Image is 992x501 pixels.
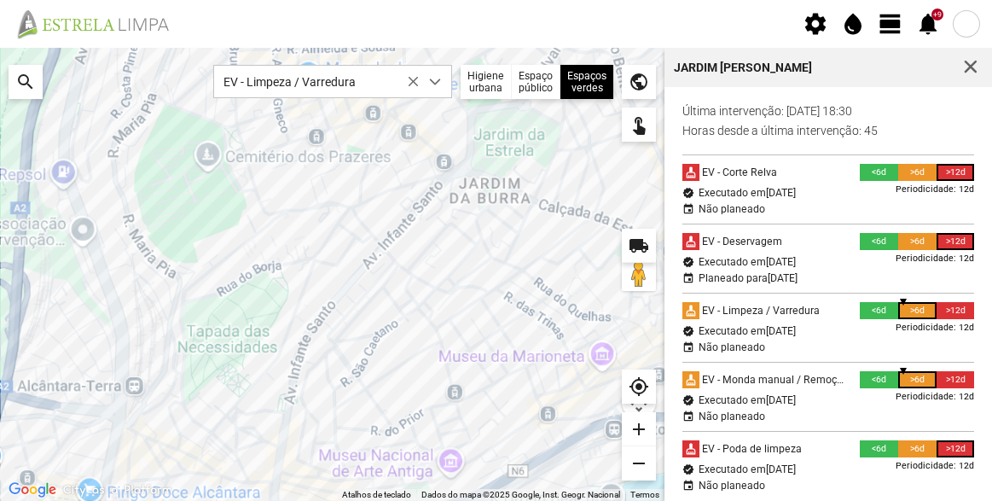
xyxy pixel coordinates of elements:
[622,370,656,404] div: my_location
[803,11,828,37] span: settings
[622,229,656,263] div: local_shipping
[898,233,937,250] div: >6d
[898,440,937,457] div: >6d
[699,187,796,199] div: Executado em
[682,124,975,137] p: horas desde a última intervenção: 45
[682,302,699,319] div: cleaning_services
[699,164,777,181] div: EV - Corte Relva
[630,490,659,499] a: Termos (abre num novo separador)
[896,250,974,267] div: Periodicidade: 12d
[682,233,699,250] div: cleaning_services
[860,164,898,181] div: <6d
[937,440,975,457] div: >12d
[931,9,943,20] div: +9
[699,411,765,422] div: Não planeado
[682,203,694,215] div: event
[699,440,802,457] div: EV - Poda de limpeza
[896,181,974,198] div: Periodicidade: 12d
[512,65,560,99] div: Espaço público
[896,319,974,336] div: Periodicidade: 12d
[622,65,656,99] div: public
[4,479,61,501] a: Abrir esta área no Google Maps (abre uma nova janela)
[766,256,796,268] span: [DATE]
[622,257,656,291] button: Arraste o Pegman para o mapa para abrir o Street View
[937,164,975,181] div: >12d
[682,272,694,284] div: event
[682,440,699,457] div: cleaning_services
[682,325,694,337] div: verified
[682,411,694,422] div: event
[622,412,656,446] div: add
[682,394,694,406] div: verified
[674,61,812,73] div: Jardim [PERSON_NAME]
[560,65,613,99] div: Espaços verdes
[419,66,452,97] div: dropdown trigger
[699,256,796,268] div: Executado em
[214,66,419,97] span: EV - Limpeza / Varredura
[768,272,798,284] span: [DATE]
[898,371,937,388] div: >6d
[699,325,796,337] div: Executado em
[699,394,796,406] div: Executado em
[898,164,937,181] div: >6d
[937,233,975,250] div: >12d
[896,388,974,405] div: Periodicidade: 12d
[860,440,898,457] div: <6d
[682,341,694,353] div: event
[699,371,848,388] div: EV - Monda manual / Remoção de infestantes
[840,11,866,37] span: water_drop
[699,203,765,215] div: Não planeado
[766,325,796,337] span: [DATE]
[699,302,820,319] div: EV - Limpeza / Varredura
[342,489,411,501] button: Atalhos de teclado
[860,302,898,319] div: <6d
[682,104,975,118] p: Última intervenção: [DATE] 18:30
[915,11,941,37] span: notifications
[937,302,975,319] div: >12d
[898,302,937,319] div: >6d
[699,272,798,284] div: Planeado para
[682,480,694,492] div: event
[896,457,974,475] div: Periodicidade: 12d
[766,187,796,199] span: [DATE]
[878,11,903,37] span: view_day
[622,108,656,142] div: touch_app
[682,371,699,388] div: cleaning_services
[699,463,796,475] div: Executado em
[12,9,188,39] img: file
[682,164,699,181] div: cleaning_services
[421,490,620,499] span: Dados do mapa ©2025 Google, Inst. Geogr. Nacional
[860,233,898,250] div: <6d
[937,371,975,388] div: >12d
[682,463,694,475] div: verified
[766,394,796,406] span: [DATE]
[682,256,694,268] div: verified
[9,65,43,99] div: search
[699,341,765,353] div: Não planeado
[766,463,796,475] span: [DATE]
[461,65,512,99] div: Higiene urbana
[860,371,898,388] div: <6d
[699,233,782,250] div: EV - Deservagem
[4,479,61,501] img: Google
[622,446,656,481] div: remove
[682,187,694,199] div: verified
[699,480,765,492] div: Não planeado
